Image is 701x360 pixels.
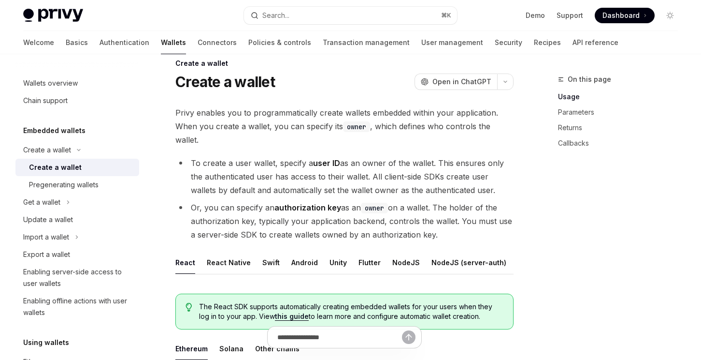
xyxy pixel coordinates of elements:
[23,266,133,289] div: Enabling server-side access to user wallets
[662,8,678,23] button: Toggle dark mode
[495,31,522,54] a: Security
[15,263,139,292] a: Enabling server-side access to user wallets
[343,121,370,132] code: owner
[361,203,388,213] code: owner
[15,246,139,263] a: Export a wallet
[66,31,88,54] a: Basics
[175,251,195,274] button: React
[15,75,139,92] a: Wallets overview
[558,135,686,151] a: Callbacks
[29,162,82,173] div: Create a wallet
[329,251,347,274] button: Unity
[558,89,686,105] a: Usage
[15,141,139,159] button: Create a wallet
[23,95,68,106] div: Chain support
[572,31,618,54] a: API reference
[392,251,420,274] button: NodeJS
[175,201,514,241] li: Or, you can specify an as an on a wallet. The holder of the authorization key, typically your app...
[29,179,99,191] div: Pregenerating wallets
[262,10,289,21] div: Search...
[421,31,483,54] a: User management
[558,120,686,135] a: Returns
[291,251,318,274] button: Android
[15,211,139,228] a: Update a wallet
[186,303,192,312] svg: Tip
[323,31,410,54] a: Transaction management
[23,31,54,54] a: Welcome
[23,231,69,243] div: Import a wallet
[199,302,503,321] span: The React SDK supports automatically creating embedded wallets for your users when they log in to...
[23,196,60,208] div: Get a wallet
[557,11,583,20] a: Support
[402,330,415,344] button: Send message
[23,77,78,89] div: Wallets overview
[207,251,251,274] button: React Native
[23,295,133,318] div: Enabling offline actions with user wallets
[15,194,139,211] button: Get a wallet
[15,292,139,321] a: Enabling offline actions with user wallets
[534,31,561,54] a: Recipes
[277,327,402,348] input: Ask a question...
[262,251,280,274] button: Swift
[23,9,83,22] img: light logo
[595,8,655,23] a: Dashboard
[432,77,491,87] span: Open in ChatGPT
[15,228,139,246] button: Import a wallet
[23,249,70,260] div: Export a wallet
[15,92,139,109] a: Chain support
[15,176,139,194] a: Pregenerating wallets
[248,31,311,54] a: Policies & controls
[23,337,69,348] h5: Using wallets
[23,144,71,156] div: Create a wallet
[175,156,514,197] li: To create a user wallet, specify a as an owner of the wallet. This ensures only the authenticated...
[313,158,340,168] strong: user ID
[526,11,545,20] a: Demo
[441,12,451,19] span: ⌘ K
[175,106,514,147] span: Privy enables you to programmatically create wallets embedded within your application. When you c...
[175,73,275,90] h1: Create a wallet
[602,11,640,20] span: Dashboard
[198,31,237,54] a: Connectors
[23,214,73,225] div: Update a wallet
[358,251,381,274] button: Flutter
[23,125,86,136] h5: Embedded wallets
[275,312,309,321] a: this guide
[274,203,341,212] strong: authorization key
[415,74,497,90] button: Open in ChatGPT
[244,7,457,24] button: Search...⌘K
[175,59,514,68] div: Create a wallet
[15,159,139,176] a: Create a wallet
[431,251,506,274] button: NodeJS (server-auth)
[558,105,686,120] a: Parameters
[161,31,186,54] a: Wallets
[568,74,611,85] span: On this page
[100,31,149,54] a: Authentication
